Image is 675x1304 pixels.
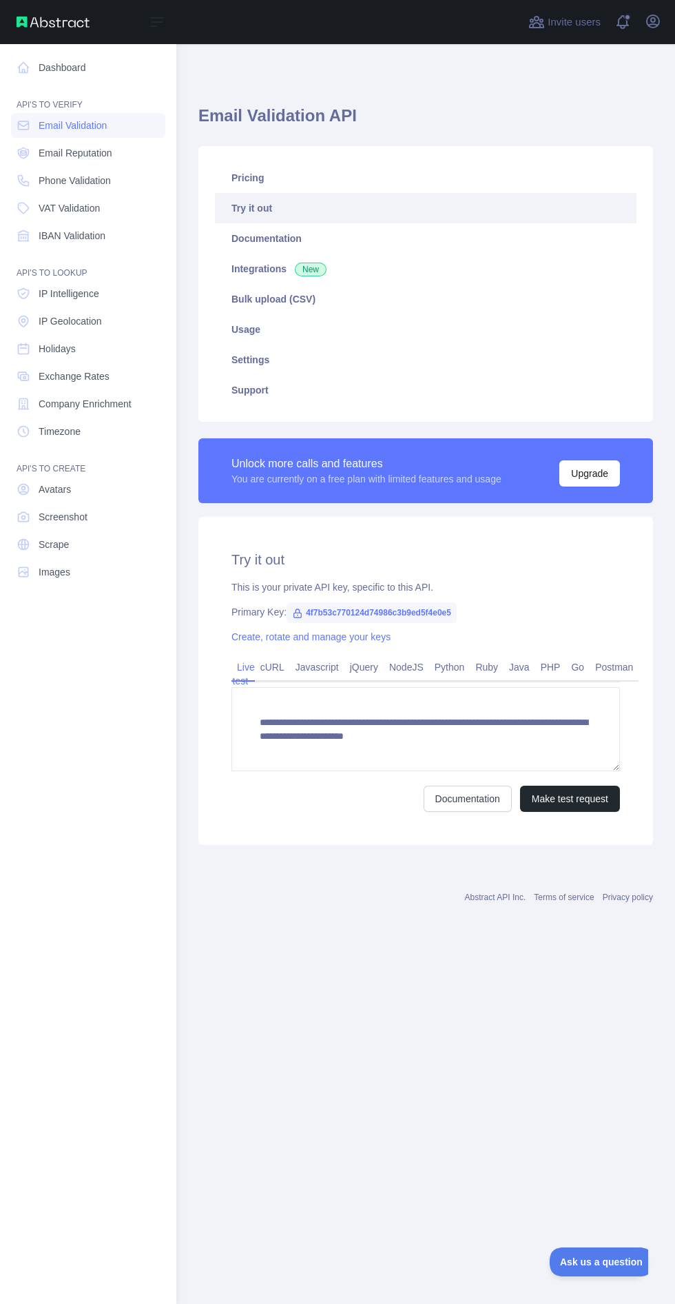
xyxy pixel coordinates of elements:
[215,345,636,375] a: Settings
[11,251,165,278] div: API'S TO LOOKUP
[384,656,429,678] a: NodeJS
[429,656,470,678] a: Python
[11,83,165,110] div: API'S TO VERIFY
[39,369,110,383] span: Exchange Rates
[231,656,255,692] a: Live test
[11,336,165,361] a: Holidays
[11,113,165,138] a: Email Validation
[11,364,165,389] a: Exchange Rates
[215,193,636,223] a: Try it out
[11,505,165,529] a: Screenshot
[11,223,165,248] a: IBAN Validation
[39,229,105,243] span: IBAN Validation
[39,174,111,187] span: Phone Validation
[11,196,165,221] a: VAT Validation
[603,893,653,902] a: Privacy policy
[39,510,87,524] span: Screenshot
[11,391,165,416] a: Company Enrichment
[548,14,601,30] span: Invite users
[39,538,69,551] span: Scrape
[565,656,590,678] a: Go
[215,375,636,405] a: Support
[231,631,391,642] a: Create, rotate and manage your keys
[287,602,457,623] span: 4f7b53c770124d74986c3b9ed5f4e0e5
[11,532,165,557] a: Scrape
[550,1247,647,1276] iframe: Toggle Customer Support
[17,17,90,28] img: Abstract API
[215,284,636,314] a: Bulk upload (CSV)
[231,550,620,569] h2: Try it out
[11,447,165,474] div: API'S TO CREATE
[231,605,620,619] div: Primary Key:
[39,287,99,300] span: IP Intelligence
[255,656,290,678] a: cURL
[215,163,636,193] a: Pricing
[503,656,535,678] a: Java
[344,656,384,678] a: jQuery
[559,460,620,487] button: Upgrade
[11,55,165,80] a: Dashboard
[39,201,100,215] span: VAT Validation
[11,477,165,502] a: Avatars
[11,168,165,193] a: Phone Validation
[534,893,594,902] a: Terms of service
[295,263,326,276] span: New
[39,425,81,438] span: Timezone
[520,786,620,812] button: Make test request
[290,656,344,678] a: Javascript
[465,893,526,902] a: Abstract API Inc.
[231,472,501,486] div: You are currently on a free plan with limited features and usage
[39,565,70,579] span: Images
[39,397,132,411] span: Company Enrichment
[424,786,512,812] a: Documentation
[11,419,165,444] a: Timezone
[39,146,112,160] span: Email Reputation
[215,254,636,284] a: Integrations New
[39,482,71,496] span: Avatars
[39,119,107,132] span: Email Validation
[590,656,638,678] a: Postman
[198,105,653,138] h1: Email Validation API
[526,11,603,33] button: Invite users
[11,141,165,165] a: Email Reputation
[39,314,102,328] span: IP Geolocation
[11,560,165,584] a: Images
[231,580,620,594] div: This is your private API key, specific to this API.
[215,223,636,254] a: Documentation
[39,342,76,356] span: Holidays
[11,309,165,334] a: IP Geolocation
[11,281,165,306] a: IP Intelligence
[215,314,636,345] a: Usage
[470,656,503,678] a: Ruby
[231,456,501,472] div: Unlock more calls and features
[535,656,566,678] a: PHP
